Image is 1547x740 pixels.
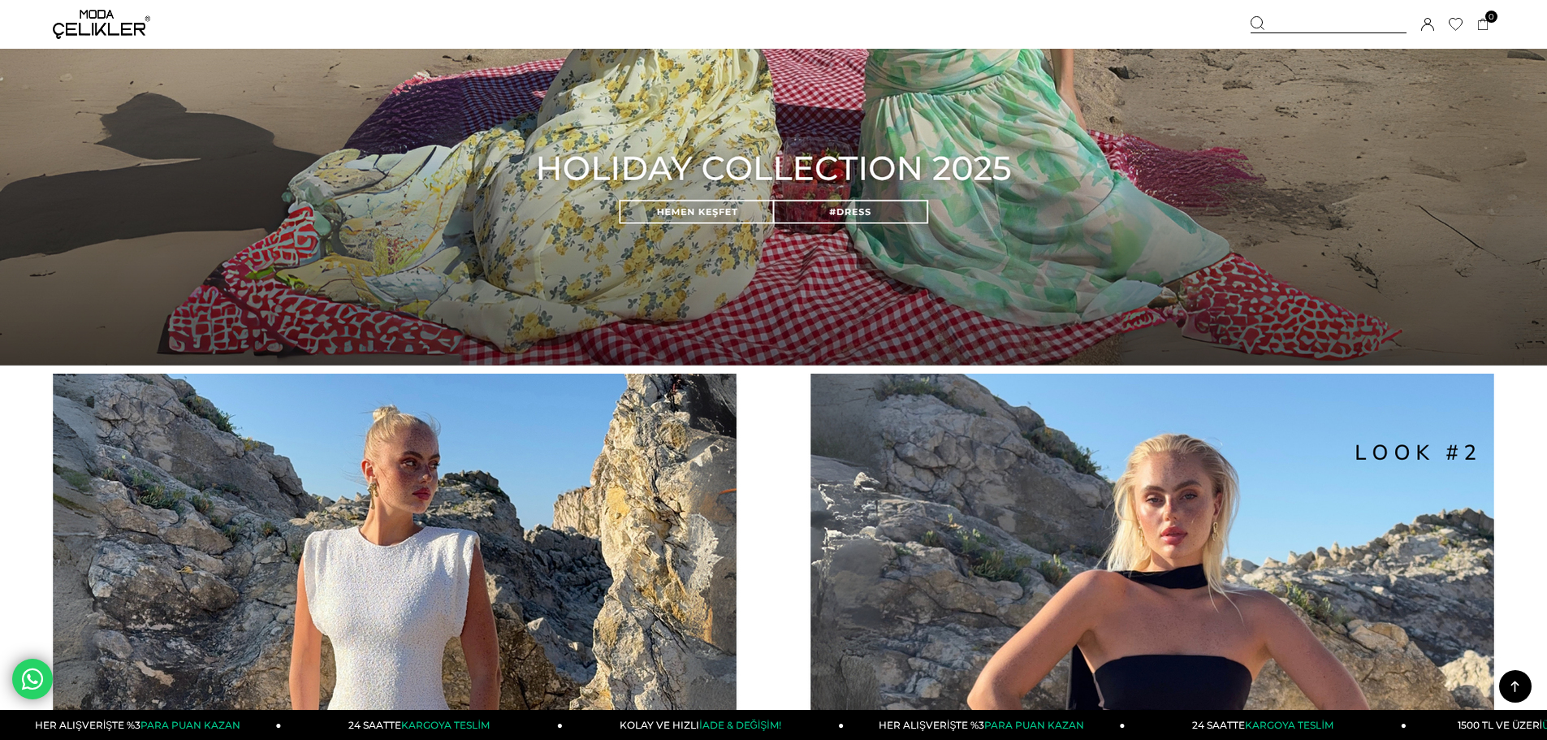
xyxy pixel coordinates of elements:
[53,10,150,39] img: logo
[699,719,780,731] span: İADE & DEĞİŞİM!
[282,710,563,740] a: 24 SAATTEKARGOYA TESLİM
[140,719,240,731] span: PARA PUAN KAZAN
[844,710,1125,740] a: HER ALIŞVERİŞTE %3PARA PUAN KAZAN
[1245,719,1333,731] span: KARGOYA TESLİM
[984,719,1084,731] span: PARA PUAN KAZAN
[401,719,489,731] span: KARGOYA TESLİM
[1126,710,1407,740] a: 24 SAATTEKARGOYA TESLİM
[1485,11,1497,23] span: 0
[1477,19,1489,31] a: 0
[563,710,844,740] a: KOLAY VE HIZLIİADE & DEĞİŞİM!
